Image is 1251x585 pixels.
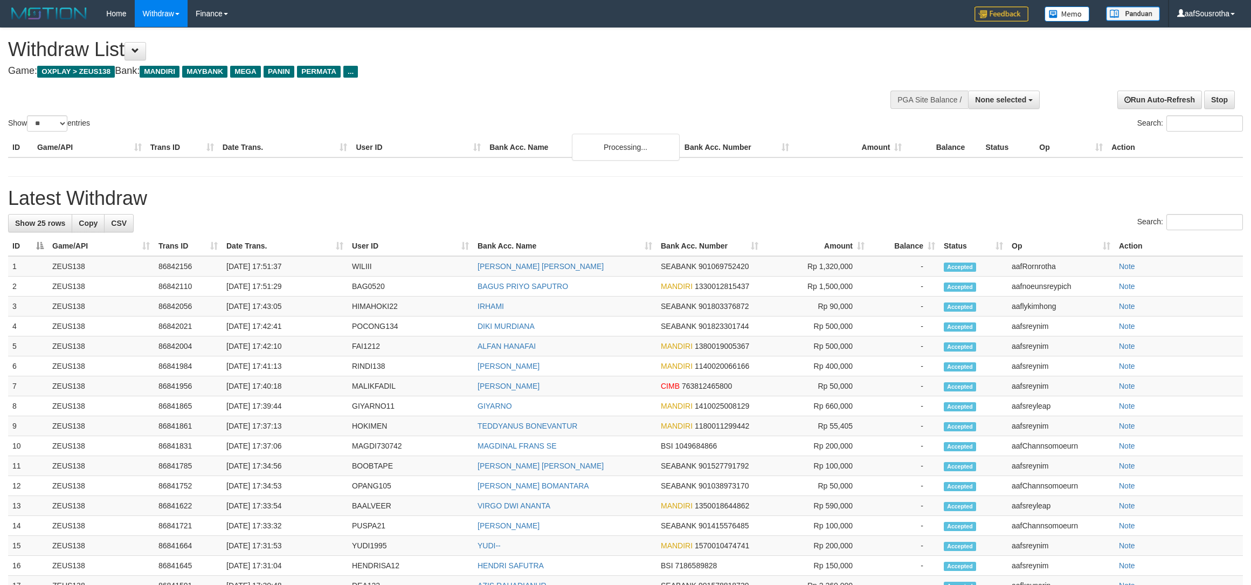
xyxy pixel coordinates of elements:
[944,562,976,571] span: Accepted
[48,436,154,456] td: ZEUS138
[944,482,976,491] span: Accepted
[869,556,939,576] td: -
[1035,137,1107,157] th: Op
[1204,91,1235,109] a: Stop
[348,336,473,356] td: FAI1212
[8,66,823,77] h4: Game: Bank:
[763,536,869,556] td: Rp 200,000
[48,556,154,576] td: ZEUS138
[661,462,696,470] span: SEABANK
[763,476,869,496] td: Rp 50,000
[48,496,154,516] td: ZEUS138
[478,282,568,291] a: BAGUS PRIYO SAPUTRO
[222,396,348,416] td: [DATE] 17:39:44
[1007,476,1115,496] td: aafChannsomoeurn
[48,236,154,256] th: Game/API: activate to sort column ascending
[154,456,222,476] td: 86841785
[478,521,540,530] a: [PERSON_NAME]
[763,376,869,396] td: Rp 50,000
[348,456,473,476] td: BOOBTAPE
[944,362,976,371] span: Accepted
[661,521,696,530] span: SEABANK
[478,481,589,490] a: [PERSON_NAME] BOMANTARA
[869,456,939,476] td: -
[944,342,976,352] span: Accepted
[1119,362,1135,370] a: Note
[763,516,869,536] td: Rp 100,000
[478,541,501,550] a: YUDI--
[154,316,222,336] td: 86842021
[1007,536,1115,556] td: aafsreynim
[944,283,976,292] span: Accepted
[793,137,907,157] th: Amount
[906,137,981,157] th: Balance
[1007,277,1115,297] td: aafnoeunsreypich
[869,376,939,396] td: -
[763,236,869,256] th: Amount: activate to sort column ascending
[682,382,732,390] span: Copy 763812465800 to clipboard
[869,416,939,436] td: -
[48,516,154,536] td: ZEUS138
[763,336,869,356] td: Rp 500,000
[218,137,352,157] th: Date Trans.
[348,416,473,436] td: HOKIMEN
[869,256,939,277] td: -
[478,422,577,430] a: TEDDYANUS BONEVANTUR
[661,402,693,410] span: MANDIRI
[699,262,749,271] span: Copy 901069752420 to clipboard
[146,137,218,157] th: Trans ID
[222,376,348,396] td: [DATE] 17:40:18
[15,219,65,228] span: Show 25 rows
[8,516,48,536] td: 14
[348,556,473,576] td: HENDRISA12
[348,356,473,376] td: RINDI138
[222,416,348,436] td: [DATE] 17:37:13
[8,436,48,456] td: 10
[8,376,48,396] td: 7
[222,536,348,556] td: [DATE] 17:31:53
[1137,115,1243,132] label: Search:
[1007,356,1115,376] td: aafsreynim
[944,322,976,332] span: Accepted
[763,277,869,297] td: Rp 1,500,000
[1007,456,1115,476] td: aafsreynim
[222,297,348,316] td: [DATE] 17:43:05
[1119,501,1135,510] a: Note
[869,316,939,336] td: -
[1107,137,1243,157] th: Action
[8,396,48,416] td: 8
[478,262,604,271] a: [PERSON_NAME] [PERSON_NAME]
[869,436,939,456] td: -
[222,356,348,376] td: [DATE] 17:41:13
[699,481,749,490] span: Copy 901038973170 to clipboard
[763,316,869,336] td: Rp 500,000
[1007,376,1115,396] td: aafsreynim
[348,297,473,316] td: HIMAHOKI22
[478,302,504,311] a: IRHAMI
[1137,214,1243,230] label: Search:
[695,422,749,430] span: Copy 1180011299442 to clipboard
[48,356,154,376] td: ZEUS138
[974,6,1028,22] img: Feedback.jpg
[1119,262,1135,271] a: Note
[869,536,939,556] td: -
[297,66,341,78] span: PERMATA
[222,336,348,356] td: [DATE] 17:42:10
[48,297,154,316] td: ZEUS138
[8,137,33,157] th: ID
[478,442,557,450] a: MAGDINAL FRANS SE
[478,322,535,331] a: DIKI MURDIANA
[944,402,976,411] span: Accepted
[1007,556,1115,576] td: aafsreynim
[869,396,939,416] td: -
[348,516,473,536] td: PUSPA21
[661,442,673,450] span: BSI
[8,5,90,22] img: MOTION_logo.png
[154,376,222,396] td: 86841956
[48,376,154,396] td: ZEUS138
[348,316,473,336] td: POCONG134
[48,277,154,297] td: ZEUS138
[222,256,348,277] td: [DATE] 17:51:37
[944,542,976,551] span: Accepted
[1119,342,1135,350] a: Note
